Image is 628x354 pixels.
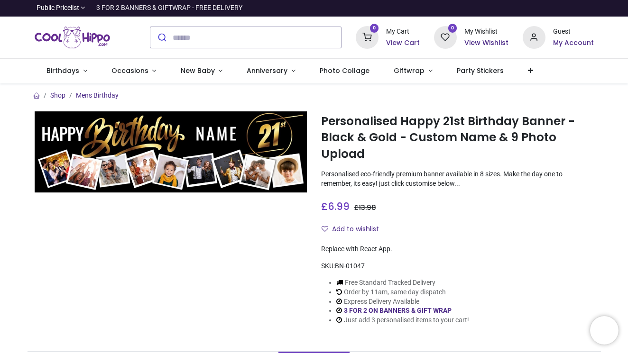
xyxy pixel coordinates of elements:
[111,66,148,75] span: Occasions
[181,66,215,75] span: New Baby
[321,113,594,162] h1: Personalised Happy 21st Birthday Banner - Black & Gold - Custom Name & 9 Photo Upload
[434,33,457,41] a: 0
[320,66,369,75] span: Photo Collage
[457,66,504,75] span: Party Stickers
[235,59,308,83] a: Anniversary
[336,278,469,288] li: Free Standard Tracked Delivery
[96,3,242,13] div: 3 FOR 2 BANNERS & GIFTWRAP - FREE DELIVERY
[321,245,594,254] div: Replace with React App.
[370,24,379,33] sup: 0
[448,24,457,33] sup: 0
[321,262,594,271] div: SKU:
[590,316,619,345] iframe: Brevo live chat
[76,91,119,99] a: Mens Birthday
[464,27,508,36] div: My Wishlist
[321,221,387,237] button: Add to wishlistAdd to wishlist
[46,66,79,75] span: Birthdays
[336,297,469,307] li: Express Delivery Available
[386,27,420,36] div: My Cart
[394,66,425,75] span: Giftwrap
[35,24,111,51] a: Logo of Cool Hippo
[168,59,235,83] a: New Baby
[99,59,168,83] a: Occasions
[35,24,111,51] img: Cool Hippo
[322,226,328,232] i: Add to wishlist
[247,66,287,75] span: Anniversary
[344,307,452,314] a: 3 FOR 2 ON BANNERS & GIFT WRAP
[553,27,594,36] div: Guest
[395,3,594,13] iframe: Customer reviews powered by Trustpilot
[35,111,307,193] img: Personalised Happy 21st Birthday Banner - Black & Gold - Custom Name & 9 Photo Upload
[35,3,85,13] a: Public Pricelist
[336,316,469,325] li: Just add 3 personalised items to your cart!
[35,59,100,83] a: Birthdays
[150,27,173,48] button: Submit
[386,38,420,48] a: View Cart
[356,33,379,41] a: 0
[354,203,376,212] span: £
[37,3,79,13] span: Public Pricelist
[464,38,508,48] a: View Wishlist
[336,288,469,297] li: Order by 11am, same day dispatch
[50,91,65,99] a: Shop
[553,38,594,48] a: My Account
[328,200,350,213] span: 6.99
[335,262,365,270] span: BN-01047
[321,170,594,188] p: Personalised eco-friendly premium banner available in 8 sizes. Make the day one to remember, its ...
[359,203,376,212] span: 13.98
[382,59,445,83] a: Giftwrap
[321,200,350,213] span: £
